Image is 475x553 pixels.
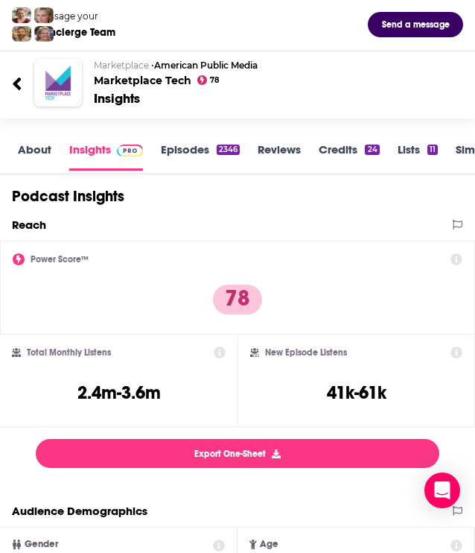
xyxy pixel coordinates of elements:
span: • [151,60,258,71]
img: Sydney Profile [12,7,31,23]
h2: Marketplace Tech [94,60,441,87]
a: Reviews [258,142,301,171]
p: 78 [213,285,262,315]
h3: 2.4m-3.6m [77,382,161,404]
span: Age [260,540,278,549]
div: Open Intercom Messenger [424,473,460,508]
a: About [18,142,51,171]
div: 11 [427,145,438,155]
a: Lists11 [398,142,438,171]
h2: Total Monthly Listens [27,347,111,358]
a: InsightsPodchaser Pro [69,142,143,171]
div: Concierge Team [36,26,115,39]
span: Gender [25,540,58,549]
button: Send a message [368,12,463,37]
h1: Podcast Insights [12,187,124,206]
a: Credits24 [319,142,379,171]
h2: Reach [12,218,46,232]
img: Barbara Profile [34,26,54,42]
span: Marketplace [94,60,149,71]
img: Jon Profile [12,26,31,42]
h2: Audience Demographics [12,504,147,518]
img: Jules Profile [34,7,54,23]
h2: Power Score™ [31,254,89,265]
div: Insights [94,90,140,107]
a: American Public Media [154,60,258,71]
img: Marketplace Tech [36,61,80,104]
span: 78 [210,78,219,83]
div: 2346 [217,145,240,155]
div: 24 [365,145,379,155]
h2: New Episode Listens [265,347,347,358]
h3: 41k-61k [327,382,386,404]
a: Episodes2346 [161,142,240,171]
div: Message your [36,10,115,22]
img: Podchaser Pro [117,145,143,157]
button: Export One-Sheet [36,439,439,468]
